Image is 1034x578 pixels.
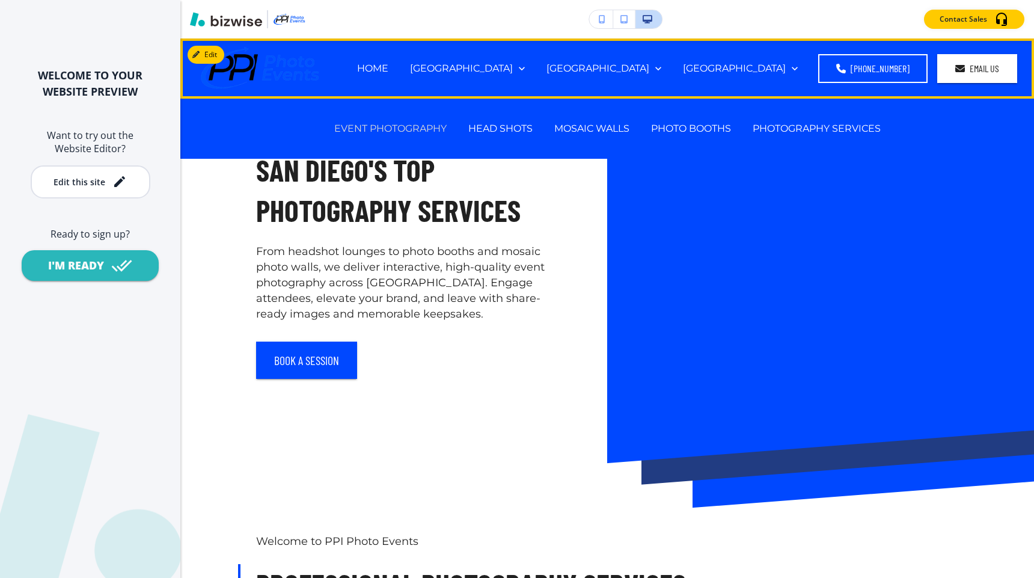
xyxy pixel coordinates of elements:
[22,250,159,281] button: I'M READY
[256,150,564,230] h3: San Diego's Top Photography Services
[198,43,320,93] img: PPI Photo Events
[410,61,513,75] p: [GEOGRAPHIC_DATA]
[940,14,987,25] p: Contact Sales
[924,10,1024,29] button: Contact Sales
[937,54,1017,83] a: Email Us
[357,61,388,75] p: HOME
[256,534,958,550] p: Welcome to PPI Photo Events
[54,177,105,186] div: Edit this site
[19,67,161,100] h2: WELCOME TO YOUR WEBSITE PREVIEW
[546,61,649,75] p: [GEOGRAPHIC_DATA]
[683,61,786,75] p: [GEOGRAPHIC_DATA]
[190,12,262,26] img: Bizwise Logo
[31,165,150,198] button: Edit this site
[818,54,928,83] a: [PHONE_NUMBER]
[256,342,357,379] a: Book a Session
[273,13,305,26] img: Your Logo
[188,46,224,64] button: Edit
[256,244,564,322] p: From headshot lounges to photo booths and mosaic photo walls, we deliver interactive, high-qualit...
[48,258,104,273] div: I'M READY
[19,129,161,156] h6: Want to try out the Website Editor?
[19,227,161,241] h6: Ready to sign up?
